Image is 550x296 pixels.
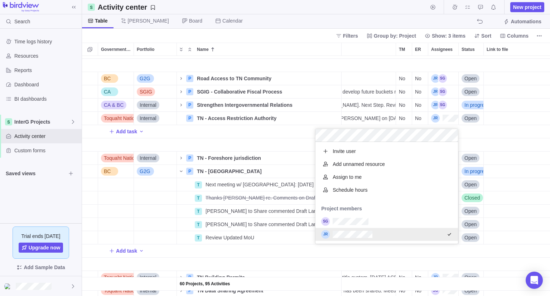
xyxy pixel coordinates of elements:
span: Schedule hours [333,186,367,194]
span: Invite user [333,148,356,155]
span: Add unnamed resource [333,161,385,168]
div: Assignees [428,231,459,244]
div: grid [82,56,550,296]
div: grid [315,142,458,244]
span: Project members [315,205,368,212]
span: Assign to me [333,173,362,181]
